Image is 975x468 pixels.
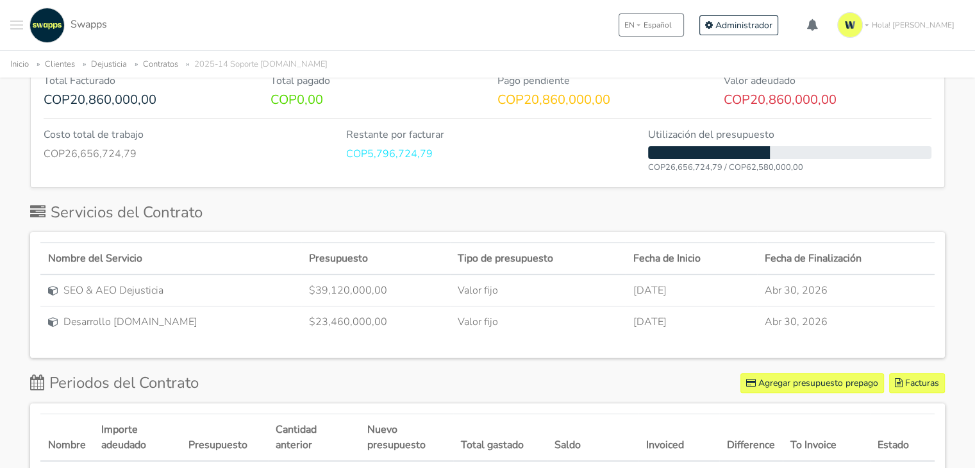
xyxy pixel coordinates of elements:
th: Presupuesto [181,414,268,462]
span: Español [644,19,672,31]
h6: Utilización del presupuesto [648,129,931,141]
th: Nombre del Servicio [40,243,301,275]
th: Cantidad anterior [268,414,360,462]
a: Dejusticia [91,58,127,70]
p: COP20,860,000,00 [44,92,251,108]
p: COP5,796,724,79 [346,146,629,162]
th: Nombre [40,414,94,462]
li: 2025-14 Soporte [DOMAIN_NAME] [181,57,328,72]
a: Contratos [143,58,178,70]
th: Total gastado [453,414,547,462]
th: Difference [719,414,783,462]
span: SEO & AEO Dejusticia [63,283,163,298]
th: Tipo de presupuesto [450,243,626,275]
th: Saldo [547,414,638,462]
td: $39,120,000,00 [301,274,449,306]
p: COP26,656,724,79 [44,146,327,162]
p: COP0,00 [271,92,478,108]
span: Desarrollo [DOMAIN_NAME] [63,314,197,330]
td: Abr 30, 2026 [757,274,935,306]
h6: Pago pendiente [497,75,705,87]
p: COP20,860,000,00 [724,92,931,108]
h2: Periodos del Contrato [30,374,199,392]
th: Importe adeudado [94,414,181,462]
a: Inicio [10,58,29,70]
th: To Invoice [783,414,870,462]
td: [DATE] [626,306,756,338]
a: Administrador [699,15,778,35]
th: Presupuesto [301,243,449,275]
h6: Restante por facturar [346,129,629,141]
th: Fecha de Inicio [626,243,756,275]
small: COP26,656,724,79 / COP62,580,000,00 [648,162,803,173]
h6: Costo total de trabajo [44,129,327,141]
img: isotipo-3-3e143c57.png [837,12,863,38]
td: Valor fijo [450,274,626,306]
td: Abr 30, 2026 [757,306,935,338]
h6: Valor adeudado [724,75,931,87]
button: ENEspañol [619,13,684,37]
th: Invoiced [638,414,719,462]
td: $23,460,000,00 [301,306,449,338]
span: Hola! [PERSON_NAME] [872,19,954,31]
button: Toggle navigation menu [10,8,23,43]
h6: Total pagado [271,75,478,87]
td: [DATE] [626,274,756,306]
th: Nuevo presupuesto [360,414,453,462]
h6: Total Facturado [44,75,251,87]
span: Swapps [71,17,107,31]
a: Facturas [889,373,945,393]
button: Agregar presupuesto prepago [740,373,884,393]
a: Hola! [PERSON_NAME] [832,7,965,43]
span: Administrador [715,19,772,31]
th: Fecha de Finalización [757,243,935,275]
a: Clientes [45,58,75,70]
td: Valor fijo [450,306,626,338]
h2: Servicios del Contrato [30,203,203,222]
a: Swapps [26,8,107,43]
img: swapps-linkedin-v2.jpg [29,8,65,43]
p: COP20,860,000,00 [497,92,705,108]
